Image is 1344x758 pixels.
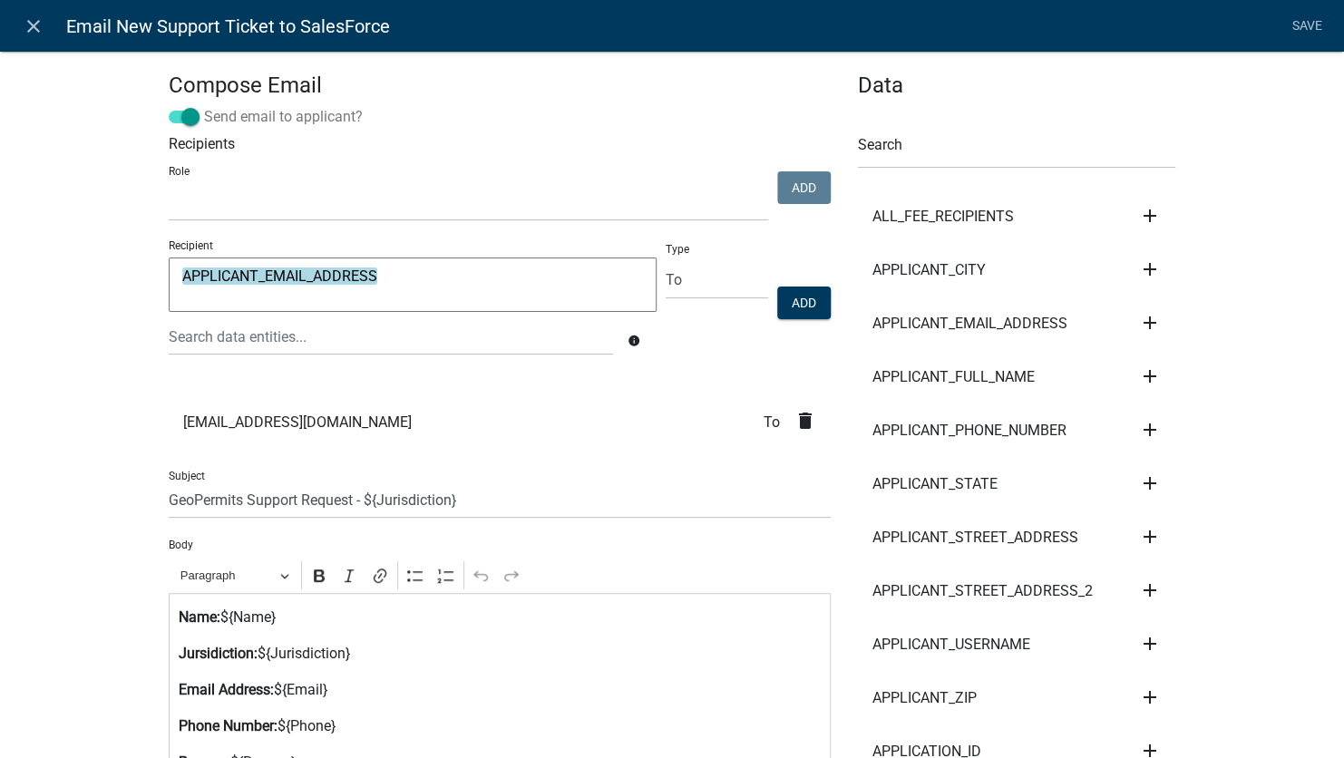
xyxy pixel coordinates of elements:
i: add [1139,312,1161,334]
a: Save [1284,9,1329,44]
i: add [1139,205,1161,227]
span: APPLICANT_USERNAME [872,637,1030,652]
i: add [1139,365,1161,387]
button: Add [777,171,831,204]
span: ALL_FEE_RECIPIENTS [872,209,1014,224]
p: Recipient [169,238,657,254]
i: add [1139,419,1161,441]
i: add [1139,579,1161,601]
label: Send email to applicant? [169,106,363,128]
i: add [1139,526,1161,548]
div: Editor toolbar [169,558,831,592]
label: Role [169,166,190,177]
input: Search data entities... [169,318,613,355]
strong: Name: [179,608,220,626]
span: APPLICANT_CITY [872,263,986,277]
h4: Compose Email [169,73,831,99]
p: ${Jurisdiction} [179,643,822,665]
span: APPLICANT_FULL_NAME [872,370,1035,384]
span: [EMAIL_ADDRESS][DOMAIN_NAME] [183,415,412,430]
button: Paragraph, Heading [172,561,297,589]
strong: Email Address: [179,681,274,698]
span: APPLICANT_STREET_ADDRESS [872,530,1078,545]
label: Type [666,244,689,255]
span: Paragraph [180,565,275,587]
strong: Phone Number: [179,717,278,734]
i: add [1139,686,1161,708]
span: APPLICANT_STATE [872,477,998,491]
p: ${Phone} [179,715,822,737]
i: close [23,15,44,37]
p: ${Email} [179,679,822,701]
h4: Data [858,73,1175,99]
i: info [627,335,639,347]
span: To [764,415,794,430]
span: APPLICANT_PHONE_NUMBER [872,423,1066,438]
button: Add [777,287,831,319]
span: APPLICANT_ZIP [872,691,977,705]
span: Email New Support Ticket to SalesForce [66,8,390,44]
span: APPLICANT_EMAIL_ADDRESS [872,316,1067,331]
i: add [1139,633,1161,655]
p: ⁠⁠⁠⁠⁠⁠⁠ ${Name} [179,607,822,628]
i: add [1139,472,1161,494]
span: APPLICANT_STREET_ADDRESS_2 [872,584,1093,598]
i: add [1139,258,1161,280]
strong: Jursidiction: [179,645,258,662]
h6: Recipients [169,135,831,152]
label: Body [169,539,193,550]
i: delete [794,410,816,432]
